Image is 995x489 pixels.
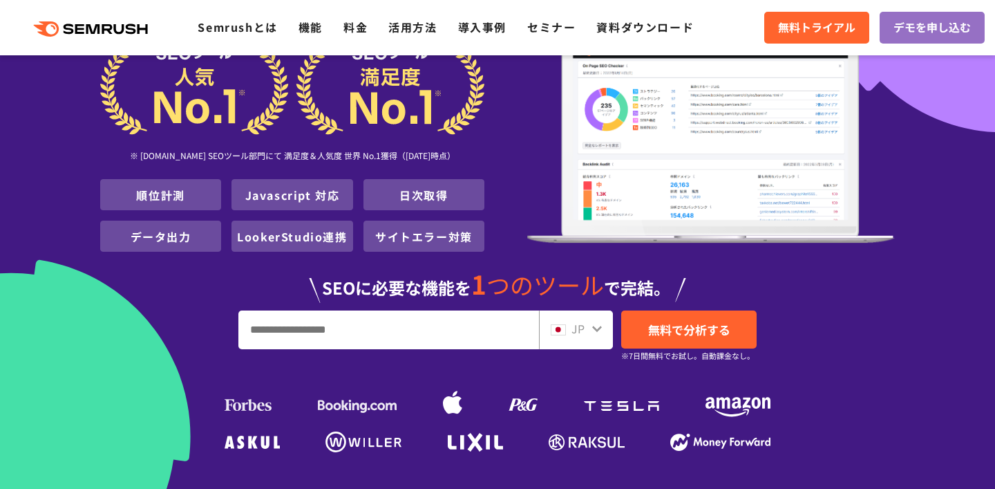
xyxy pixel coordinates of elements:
[527,19,576,35] a: セミナー
[604,275,670,299] span: で完結。
[388,19,437,35] a: 活用方法
[100,135,484,179] div: ※ [DOMAIN_NAME] SEOツール部門にて 満足度＆人気度 世界 No.1獲得（[DATE]時点）
[298,19,323,35] a: 機能
[136,187,184,203] a: 順位計測
[399,187,448,203] a: 日次取得
[245,187,340,203] a: Javascript 対応
[100,257,895,303] div: SEOに必要な機能を
[648,321,730,338] span: 無料で分析する
[343,19,368,35] a: 料金
[596,19,694,35] a: 資料ダウンロード
[237,228,347,245] a: LookerStudio連携
[131,228,191,245] a: データ出力
[198,19,277,35] a: Semrushとは
[621,349,755,362] small: ※7日間無料でお試し。自動課金なし。
[486,268,604,302] span: つのツール
[778,19,855,37] span: 無料トライアル
[571,320,585,337] span: JP
[880,12,985,44] a: デモを申し込む
[893,19,971,37] span: デモを申し込む
[458,19,506,35] a: 導入事例
[375,228,473,245] a: サイトエラー対策
[239,311,538,349] input: URL、キーワードを入力してください
[764,12,869,44] a: 無料トライアル
[621,311,757,349] a: 無料で分析する
[471,265,486,302] span: 1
